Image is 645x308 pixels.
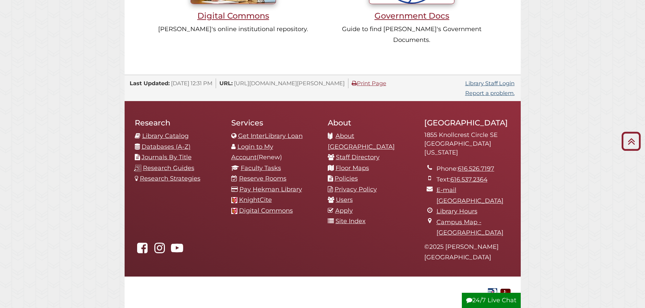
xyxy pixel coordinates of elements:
h3: Government Docs [336,11,489,21]
a: Government Documents Federal Depository Library [486,288,499,295]
a: Library Catalog [142,132,189,140]
h2: Research [135,118,221,127]
li: Text: [436,174,511,185]
p: © 2025 [PERSON_NAME][GEOGRAPHIC_DATA] [424,242,511,263]
a: Library Staff Login [465,80,515,87]
a: Users [336,196,353,204]
a: Journals By Title [142,153,192,161]
img: Disability Assistance [500,287,511,297]
span: [DATE] 12:31 PM [171,80,212,87]
a: 616.526.7197 [458,165,494,172]
img: research-guides-icon-white_37x37.png [134,165,141,172]
h2: About [328,118,414,127]
h2: [GEOGRAPHIC_DATA] [424,118,511,127]
a: 616.537.2364 [450,176,488,183]
img: Government Documents Federal Depository Library [486,287,499,297]
address: 1855 Knollcrest Circle SE [GEOGRAPHIC_DATA][US_STATE] [424,131,511,157]
li: Phone: [436,164,511,174]
a: Faculty Tasks [241,164,281,172]
a: Get InterLibrary Loan [238,132,303,140]
a: About [GEOGRAPHIC_DATA] [328,132,395,150]
a: Login to My Account [231,143,273,161]
h3: Digital Commons [157,11,310,21]
img: Calvin favicon logo [231,208,237,214]
a: Policies [335,175,358,182]
a: Campus Map - [GEOGRAPHIC_DATA] [436,218,503,237]
a: Hekman Library on Facebook [135,246,150,254]
span: URL: [219,80,233,87]
a: Research Guides [143,164,194,172]
a: Disability Assistance [500,288,511,295]
p: Guide to find [PERSON_NAME]'s Government Documents. [336,24,489,45]
a: KnightCite [239,196,272,204]
h2: Services [231,118,318,127]
a: Databases (A-Z) [142,143,191,150]
a: E-mail [GEOGRAPHIC_DATA] [436,186,503,205]
a: Staff Directory [336,153,380,161]
i: Print Page [352,80,357,86]
a: Floor Maps [336,164,369,172]
span: [URL][DOMAIN_NAME][PERSON_NAME] [234,80,345,87]
a: Hekman Library on YouTube [169,246,185,254]
a: hekmanlibrary on Instagram [152,246,168,254]
a: Pay Hekman Library [239,186,302,193]
a: Library Hours [436,208,477,215]
a: Site Index [336,217,366,225]
a: Report a problem. [465,90,515,96]
img: Calvin favicon logo [231,197,237,203]
a: Back to Top [619,136,643,147]
a: Reserve Rooms [239,175,286,182]
a: Print Page [352,80,386,87]
span: Last Updated: [130,80,170,87]
a: Digital Commons [239,207,293,214]
li: (Renew) [231,142,318,163]
a: Privacy Policy [335,186,377,193]
p: [PERSON_NAME]'s online institutional repository. [157,24,310,35]
a: Research Strategies [140,175,200,182]
a: Apply [335,207,353,214]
